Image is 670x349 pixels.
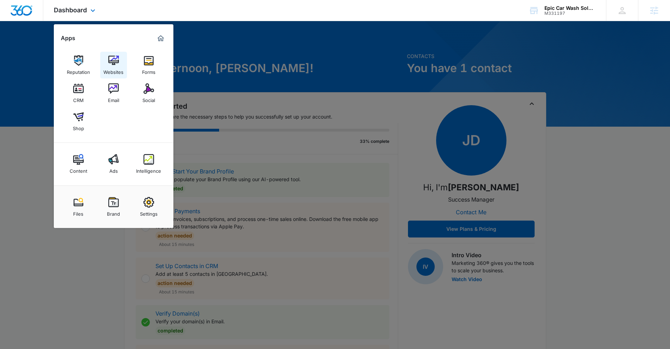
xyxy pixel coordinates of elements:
[142,66,155,75] div: Forms
[70,165,87,174] div: Content
[65,52,92,78] a: Reputation
[73,208,83,217] div: Files
[135,52,162,78] a: Forms
[73,122,84,131] div: Shop
[135,193,162,220] a: Settings
[109,165,118,174] div: Ads
[65,108,92,135] a: Shop
[544,11,596,16] div: account id
[155,33,166,44] a: Marketing 360® Dashboard
[67,66,90,75] div: Reputation
[544,5,596,11] div: account name
[100,80,127,107] a: Email
[103,66,123,75] div: Websites
[73,94,84,103] div: CRM
[65,193,92,220] a: Files
[100,52,127,78] a: Websites
[140,208,158,217] div: Settings
[100,151,127,177] a: Ads
[65,151,92,177] a: Content
[108,94,119,103] div: Email
[135,151,162,177] a: Intelligence
[54,6,87,14] span: Dashboard
[142,94,155,103] div: Social
[61,35,75,42] h2: Apps
[107,208,120,217] div: Brand
[135,80,162,107] a: Social
[65,80,92,107] a: CRM
[136,165,161,174] div: Intelligence
[100,193,127,220] a: Brand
